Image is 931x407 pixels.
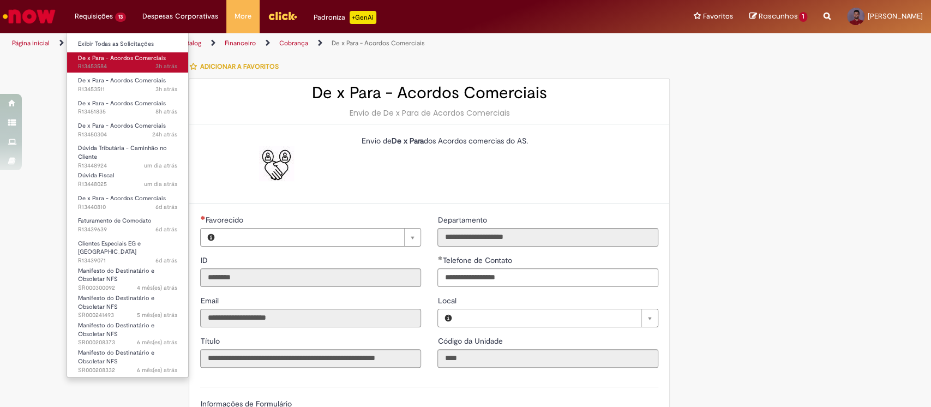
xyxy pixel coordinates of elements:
[437,214,489,225] label: Somente leitura - Departamento
[200,295,220,306] label: Somente leitura - Email
[702,11,732,22] span: Favoritos
[155,62,177,70] time: 27/08/2025 16:30:41
[437,296,458,306] span: Local
[225,39,256,47] a: Financeiro
[200,107,658,118] div: Envio de De x Para de Acordos Comerciais
[155,107,177,116] span: 8h atrás
[155,225,177,234] time: 22/08/2025 12:04:13
[67,75,188,95] a: Aberto R13453511 : De x Para - Acordos Comerciais
[799,12,807,22] span: 1
[155,256,177,265] time: 22/08/2025 10:35:37
[155,62,177,70] span: 3h atrás
[350,11,376,24] p: +GenAi
[155,85,177,93] time: 27/08/2025 16:19:35
[75,11,113,22] span: Requisições
[78,240,141,256] span: Clientes Especiais EG e [GEOGRAPHIC_DATA]
[200,296,220,306] span: Somente leitura - Email
[78,225,177,234] span: R13439639
[189,55,284,78] button: Adicionar a Favoritos
[152,130,177,139] time: 26/08/2025 19:40:54
[437,336,504,346] span: Somente leitura - Código da Unidade
[200,309,421,327] input: Email
[749,11,807,22] a: Rascunhos
[155,203,177,211] span: 6d atrás
[78,311,177,320] span: SR000241493
[78,76,166,85] span: De x Para - Acordos Comerciais
[142,11,218,22] span: Despesas Corporativas
[78,62,177,71] span: R13453584
[78,99,166,107] span: De x Para - Acordos Comerciais
[78,349,154,366] span: Manifesto do Destinatário e Obsoletar NFS
[67,38,188,50] a: Exibir Todas as Solicitações
[205,215,245,225] span: Necessários - Favorecido
[200,216,205,220] span: Necessários
[137,284,177,292] time: 05/05/2025 10:59:22
[438,309,458,327] button: Local, Visualizar este registro
[78,180,177,189] span: R13448025
[67,142,188,166] a: Aberto R13448924 : Dúvida Tributária - Caminhão no Cliente
[200,268,421,287] input: ID
[67,98,188,118] a: Aberto R13451835 : De x Para - Acordos Comerciais
[235,11,251,22] span: More
[78,161,177,170] span: R13448924
[78,144,167,161] span: Dúvida Tributária - Caminhão no Cliente
[758,11,797,21] span: Rascunhos
[144,180,177,188] span: um dia atrás
[437,268,658,287] input: Telefone de Contato
[437,336,504,346] label: Somente leitura - Código da Unidade
[332,39,425,47] a: De x Para - Acordos Comerciais
[200,62,278,71] span: Adicionar a Favoritos
[67,120,188,140] a: Aberto R13450304 : De x Para - Acordos Comerciais
[144,180,177,188] time: 26/08/2025 11:58:50
[268,8,297,24] img: click_logo_yellow_360x200.png
[155,203,177,211] time: 22/08/2025 16:26:30
[137,311,177,319] span: 5 mês(es) atrás
[137,338,177,346] span: 6 mês(es) atrás
[78,217,152,225] span: Faturamento de Comodato
[155,256,177,265] span: 6d atrás
[144,161,177,170] time: 26/08/2025 15:05:43
[279,39,308,47] a: Cobrança
[437,256,442,260] span: Obrigatório Preenchido
[78,85,177,94] span: R13453511
[67,52,188,73] a: Aberto R13453584 : De x Para - Acordos Comerciais
[67,215,188,235] a: Aberto R13439639 : Faturamento de Comodato
[200,255,209,265] span: Somente leitura - ID
[67,193,188,213] a: Aberto R13440810 : De x Para - Acordos Comerciais
[200,336,221,346] span: Somente leitura - Título
[78,203,177,212] span: R13440810
[200,349,421,368] input: Título
[137,366,177,374] time: 13/03/2025 16:00:01
[144,161,177,170] span: um dia atrás
[78,284,177,292] span: SR000300092
[67,238,188,261] a: Aberto R13439071 : Clientes Especiais EG e AS
[201,229,220,246] button: Favorecido, Visualizar este registro
[137,366,177,374] span: 6 mês(es) atrás
[437,215,489,225] span: Somente leitura - Departamento
[442,255,514,265] span: Telefone de Contato
[152,130,177,139] span: 24h atrás
[137,284,177,292] span: 4 mês(es) atrás
[361,135,650,146] p: Envio de dos Acordos comercias do AS.
[67,33,189,378] ul: Requisições
[78,321,154,338] span: Manifesto do Destinatário e Obsoletar NFS
[458,309,658,327] a: Limpar campo Local
[1,5,57,27] img: ServiceNow
[220,229,421,246] a: Limpar campo Favorecido
[137,311,177,319] time: 01/04/2025 14:00:02
[78,338,177,347] span: SR000208373
[78,267,154,284] span: Manifesto do Destinatário e Obsoletar NFS
[78,194,166,202] span: De x Para - Acordos Comerciais
[155,225,177,234] span: 6d atrás
[200,336,221,346] label: Somente leitura - Título
[78,366,177,375] span: SR000208332
[314,11,376,24] div: Padroniza
[78,122,166,130] span: De x Para - Acordos Comerciais
[155,107,177,116] time: 27/08/2025 11:19:36
[78,294,154,311] span: Manifesto do Destinatário e Obsoletar NFS
[8,33,612,53] ul: Trilhas de página
[259,146,294,181] img: De x Para - Acordos Comerciais
[78,130,177,139] span: R13450304
[78,171,114,179] span: Dúvida Fiscal
[67,347,188,370] a: Aberto SR000208332 : Manifesto do Destinatário e Obsoletar NFS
